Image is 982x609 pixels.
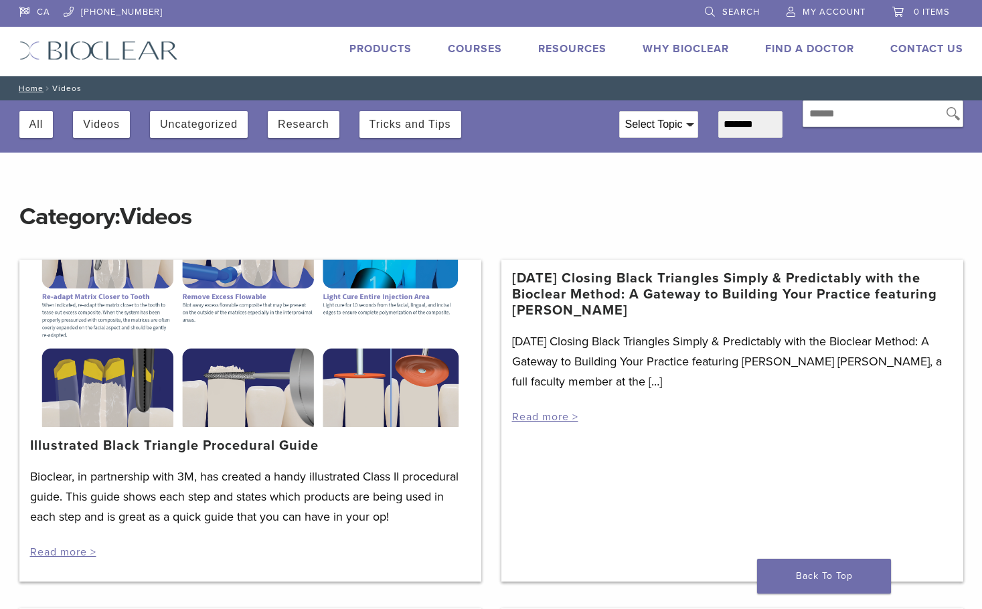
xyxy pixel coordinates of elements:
button: All [29,111,44,138]
a: Illustrated Black Triangle Procedural Guide [30,438,319,454]
span: Videos [120,202,191,231]
span: 0 items [914,7,950,17]
p: [DATE] Closing Black Triangles Simply & Predictably with the Bioclear Method: A Gateway to Buildi... [512,331,953,391]
button: Uncategorized [160,111,238,138]
a: Find A Doctor [765,42,854,56]
div: Select Topic [620,112,698,137]
a: [DATE] Closing Black Triangles Simply & Predictably with the Bioclear Method: A Gateway to Buildi... [512,270,953,319]
span: My Account [803,7,866,17]
nav: Videos [9,76,973,100]
button: Research [278,111,329,138]
h1: Category: [19,174,963,233]
a: Read more > [30,545,96,559]
a: Products [349,42,412,56]
span: Search [722,7,760,17]
a: Read more > [512,410,578,424]
a: Contact Us [890,42,963,56]
a: Courses [448,42,502,56]
a: Back To Top [757,559,891,594]
a: Home [15,84,44,93]
img: Bioclear [19,41,178,60]
a: Resources [538,42,606,56]
span: / [44,85,52,92]
p: Bioclear, in partnership with 3M, has created a handy illustrated Class II procedural guide. This... [30,466,471,527]
button: Tricks and Tips [370,111,451,138]
a: Why Bioclear [643,42,729,56]
button: Videos [83,111,120,138]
